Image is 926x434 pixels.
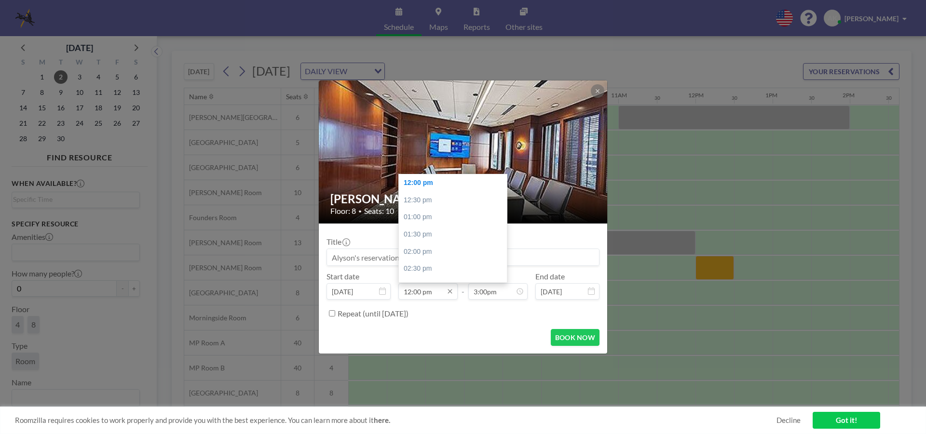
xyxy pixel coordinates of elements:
[327,249,599,265] input: Alyson's reservation
[399,174,512,192] div: 12:00 pm
[399,209,512,226] div: 01:00 pm
[364,206,394,216] span: Seats: 10
[399,226,512,243] div: 01:30 pm
[551,329,599,346] button: BOOK NOW
[327,272,359,281] label: Start date
[338,309,409,318] label: Repeat (until [DATE])
[330,192,597,206] h2: [PERSON_NAME] Room
[813,412,880,429] a: Got it!
[374,416,390,424] a: here.
[535,272,565,281] label: End date
[15,416,776,425] span: Roomzilla requires cookies to work properly and provide you with the best experience. You can lea...
[399,277,512,295] div: 03:00 pm
[327,237,349,247] label: Title
[330,206,356,216] span: Floor: 8
[399,260,512,277] div: 02:30 pm
[462,275,464,296] span: -
[399,243,512,261] div: 02:00 pm
[358,208,362,215] span: •
[776,416,801,425] a: Decline
[399,192,512,209] div: 12:30 pm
